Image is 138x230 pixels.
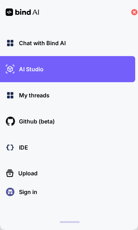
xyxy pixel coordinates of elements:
[4,115,16,127] img: githubLight
[4,141,16,153] img: darkCloudIdeIcon
[16,91,50,99] p: My threads
[16,143,28,152] p: IDE
[16,188,37,196] p: Sign in
[15,169,38,177] p: Upload
[16,65,44,73] p: AI Studio
[6,8,39,16] img: Bind AI
[4,89,16,101] img: chat
[16,117,55,126] p: Github (beta)
[4,37,16,49] img: chat
[4,63,16,75] img: ai-studio
[4,186,16,198] img: signin
[16,39,66,47] p: Chat with Bind AI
